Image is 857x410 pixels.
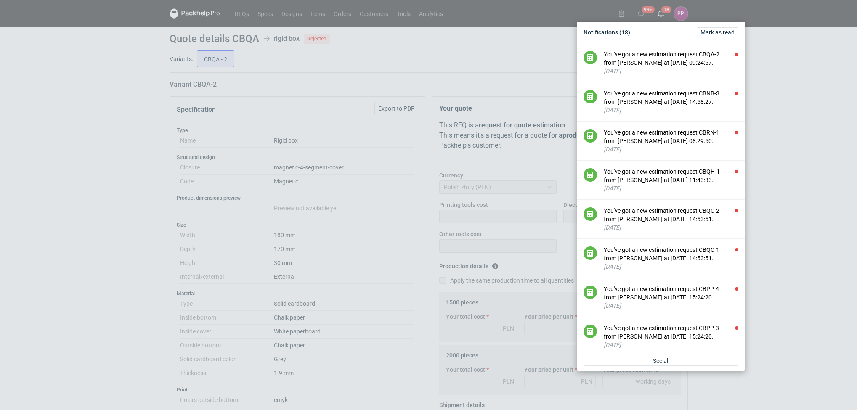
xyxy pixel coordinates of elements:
div: [DATE] [604,262,738,271]
div: You've got a new estimation request CBNB-3 from [PERSON_NAME] at [DATE] 14:58:27. [604,89,738,106]
div: Notifications (18) [580,25,742,40]
span: See all [653,358,669,364]
div: You've got a new estimation request CBQC-2 from [PERSON_NAME] at [DATE] 14:53:51. [604,206,738,223]
div: [DATE] [604,184,738,193]
div: [DATE] [604,223,738,232]
button: You've got a new estimation request CBQH-1 from [PERSON_NAME] at [DATE] 11:43:33.[DATE] [604,167,738,193]
button: You've got a new estimation request CBPP-3 from [PERSON_NAME] at [DATE] 15:24:20.[DATE] [604,324,738,349]
div: You've got a new estimation request CBQC-1 from [PERSON_NAME] at [DATE] 14:53:51. [604,246,738,262]
span: Mark as read [700,29,735,35]
button: You've got a new estimation request CBNB-3 from [PERSON_NAME] at [DATE] 14:58:27.[DATE] [604,89,738,114]
div: [DATE] [604,341,738,349]
div: You've got a new estimation request CBPP-4 from [PERSON_NAME] at [DATE] 15:24:20. [604,285,738,302]
div: You've got a new estimation request CBRN-1 from [PERSON_NAME] at [DATE] 08:29:50. [604,128,738,145]
button: You've got a new estimation request CBQC-2 from [PERSON_NAME] at [DATE] 14:53:51.[DATE] [604,206,738,232]
a: See all [584,356,738,366]
button: You've got a new estimation request CBQC-1 from [PERSON_NAME] at [DATE] 14:53:51.[DATE] [604,246,738,271]
div: You've got a new estimation request CBQH-1 from [PERSON_NAME] at [DATE] 11:43:33. [604,167,738,184]
button: You've got a new estimation request CBQA-2 from [PERSON_NAME] at [DATE] 09:24:57.[DATE] [604,50,738,75]
button: You've got a new estimation request CBPP-4 from [PERSON_NAME] at [DATE] 15:24:20.[DATE] [604,285,738,310]
button: You've got a new estimation request CBRN-1 from [PERSON_NAME] at [DATE] 08:29:50.[DATE] [604,128,738,153]
div: [DATE] [604,145,738,153]
div: [DATE] [604,106,738,114]
div: [DATE] [604,67,738,75]
div: [DATE] [604,302,738,310]
button: Mark as read [697,27,738,37]
div: You've got a new estimation request CBQA-2 from [PERSON_NAME] at [DATE] 09:24:57. [604,50,738,67]
div: You've got a new estimation request CBPP-3 from [PERSON_NAME] at [DATE] 15:24:20. [604,324,738,341]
